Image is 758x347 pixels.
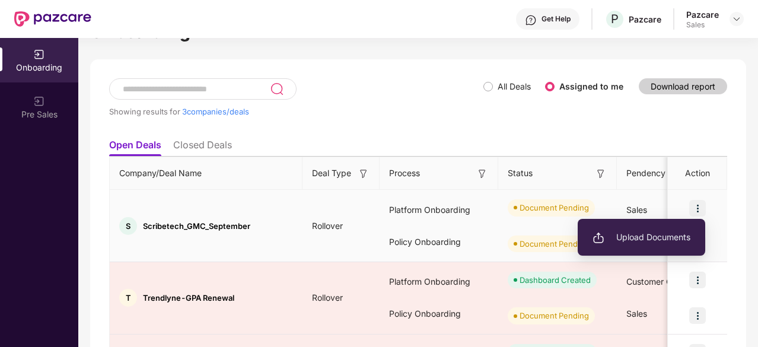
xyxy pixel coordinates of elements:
div: Platform Onboarding [380,266,498,298]
img: svg+xml;base64,PHN2ZyBpZD0iSGVscC0zMngzMiIgeG1sbnM9Imh0dHA6Ly93d3cudzMub3JnLzIwMDAvc3ZnIiB3aWR0aD... [525,14,537,26]
span: Sales [626,205,647,215]
img: icon [689,200,706,217]
img: svg+xml;base64,PHN2ZyB3aWR0aD0iMjAiIGhlaWdodD0iMjAiIHZpZXdCb3g9IjAgMCAyMCAyMCIgZmlsbD0ibm9uZSIgeG... [33,95,45,107]
img: New Pazcare Logo [14,11,91,27]
img: icon [689,272,706,288]
span: Process [389,167,420,180]
span: Status [508,167,533,180]
img: svg+xml;base64,PHN2ZyB3aWR0aD0iMjQiIGhlaWdodD0iMjUiIHZpZXdCb3g9IjAgMCAyNCAyNSIgZmlsbD0ibm9uZSIgeG... [270,82,284,96]
span: 3 companies/deals [182,107,249,116]
div: T [119,289,137,307]
img: svg+xml;base64,PHN2ZyB3aWR0aD0iMTYiIGhlaWdodD0iMTYiIHZpZXdCb3g9IjAgMCAxNiAxNiIgZmlsbD0ibm9uZSIgeG... [595,168,607,180]
div: Pazcare [629,14,661,25]
div: Document Pending [520,202,589,214]
div: Get Help [542,14,571,24]
img: svg+xml;base64,PHN2ZyB3aWR0aD0iMTYiIGhlaWdodD0iMTYiIHZpZXdCb3g9IjAgMCAxNiAxNiIgZmlsbD0ibm9uZSIgeG... [476,168,488,180]
span: Deal Type [312,167,351,180]
label: Assigned to me [559,81,623,91]
th: Action [668,157,727,190]
span: Customer Onboarding [626,276,712,286]
li: Closed Deals [173,139,232,156]
span: P [611,12,619,26]
span: Pendency On [626,167,679,180]
span: Trendlyne-GPA Renewal [143,293,234,303]
span: Rollover [302,221,352,231]
span: Upload Documents [593,231,690,244]
img: icon [689,307,706,324]
span: Rollover [302,292,352,303]
div: Document Pending [520,310,589,321]
div: Policy Onboarding [380,298,498,330]
div: Platform Onboarding [380,194,498,226]
div: S [119,217,137,235]
div: Dashboard Created [520,274,591,286]
img: svg+xml;base64,PHN2ZyBpZD0iRHJvcGRvd24tMzJ4MzIiIHhtbG5zPSJodHRwOi8vd3d3LnczLm9yZy8yMDAwL3N2ZyIgd2... [732,14,741,24]
li: Open Deals [109,139,161,156]
th: Company/Deal Name [110,157,302,190]
span: Scribetech_GMC_September [143,221,250,231]
div: Policy Onboarding [380,226,498,258]
div: Pazcare [686,9,719,20]
img: svg+xml;base64,PHN2ZyB3aWR0aD0iMTYiIGhlaWdodD0iMTYiIHZpZXdCb3g9IjAgMCAxNiAxNiIgZmlsbD0ibm9uZSIgeG... [358,168,370,180]
div: Sales [686,20,719,30]
span: Sales [626,308,647,319]
div: Showing results for [109,107,483,116]
div: Document Pending [520,238,589,250]
img: svg+xml;base64,PHN2ZyB3aWR0aD0iMjAiIGhlaWdodD0iMjAiIHZpZXdCb3g9IjAgMCAyMCAyMCIgZmlsbD0ibm9uZSIgeG... [33,49,45,61]
button: Download report [639,78,727,94]
img: svg+xml;base64,PHN2ZyB3aWR0aD0iMjAiIGhlaWdodD0iMjAiIHZpZXdCb3g9IjAgMCAyMCAyMCIgZmlsbD0ibm9uZSIgeG... [593,232,604,244]
label: All Deals [498,81,531,91]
